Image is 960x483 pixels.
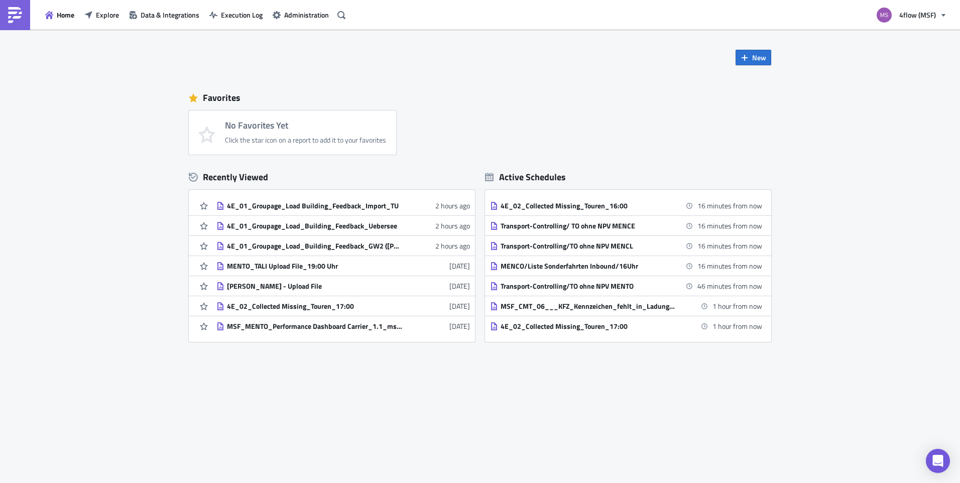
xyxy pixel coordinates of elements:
[284,10,329,20] span: Administration
[216,276,470,296] a: [PERSON_NAME] - Upload File[DATE]
[40,7,79,23] button: Home
[225,120,386,131] h4: No Favorites Yet
[501,302,676,311] div: MSF_CMT_06___KFZ_Kennzeichen_fehlt_in_Ladung_neu_17:00
[485,171,566,183] div: Active Schedules
[449,301,470,311] time: 2025-09-26T08:23:14Z
[227,221,403,230] div: 4E_01_Groupage_Load_Building_Feedback_Uebersee
[501,241,676,251] div: Transport-Controlling/TO ohne NPV MENCL
[490,196,762,215] a: 4E_02_Collected Missing_Touren_16:0016 minutes from now
[216,196,470,215] a: 4E_01_Groupage_Load Building_Feedback_Import_TU2 hours ago
[501,282,676,291] div: Transport-Controlling/TO ohne NPV MENTO
[697,220,762,231] time: 2025-09-30 16:00
[221,10,263,20] span: Execution Log
[216,236,470,256] a: 4E_01_Groupage_Load_Building_Feedback_GW2 ([PERSON_NAME] - Verfrühte Anlieferung))2 hours ago
[490,296,762,316] a: MSF_CMT_06___KFZ_Kennzeichen_fehlt_in_Ladung_neu_17:001 hour from now
[697,281,762,291] time: 2025-09-30 16:30
[501,221,676,230] div: Transport-Controlling/ TO ohne NPV MENCE
[227,201,403,210] div: 4E_01_Groupage_Load Building_Feedback_Import_TU
[712,301,762,311] time: 2025-09-30 17:00
[227,322,403,331] div: MSF_MENTO_Performance Dashboard Carrier_1.1_msf_planning_mit TDL Abrechnung - All Carriers (Witho...
[490,256,762,276] a: MENCO/Liste Sonderfahrten Inbound/16Uhr16 minutes from now
[926,449,950,473] div: Open Intercom Messenger
[227,302,403,311] div: 4E_02_Collected Missing_Touren_17:00
[96,10,119,20] span: Explore
[227,262,403,271] div: MENTO_TALI Upload File_19:00 Uhr
[204,7,268,23] button: Execution Log
[79,7,124,23] button: Explore
[490,236,762,256] a: Transport-Controlling/TO ohne NPV MENCL16 minutes from now
[216,216,470,235] a: 4E_01_Groupage_Load_Building_Feedback_Uebersee2 hours ago
[501,201,676,210] div: 4E_02_Collected Missing_Touren_16:00
[899,10,936,20] span: 4flow (MSF)
[712,321,762,331] time: 2025-09-30 17:00
[435,240,470,251] time: 2025-09-30T11:30:05Z
[449,261,470,271] time: 2025-09-29T06:41:30Z
[697,240,762,251] time: 2025-09-30 16:00
[189,90,771,105] div: Favorites
[57,10,74,20] span: Home
[7,7,23,23] img: PushMetrics
[227,282,403,291] div: [PERSON_NAME] - Upload File
[490,276,762,296] a: Transport-Controlling/TO ohne NPV MENTO46 minutes from now
[141,10,199,20] span: Data & Integrations
[736,50,771,65] button: New
[216,316,470,336] a: MSF_MENTO_Performance Dashboard Carrier_1.1_msf_planning_mit TDL Abrechnung - All Carriers (Witho...
[268,7,334,23] button: Administration
[449,321,470,331] time: 2025-09-25T08:22:26Z
[490,216,762,235] a: Transport-Controlling/ TO ohne NPV MENCE16 minutes from now
[216,256,470,276] a: MENTO_TALI Upload File_19:00 Uhr[DATE]
[501,322,676,331] div: 4E_02_Collected Missing_Touren_17:00
[124,7,204,23] button: Data & Integrations
[871,4,952,26] button: 4flow (MSF)
[752,52,766,63] span: New
[876,7,893,24] img: Avatar
[189,170,475,185] div: Recently Viewed
[697,261,762,271] time: 2025-09-30 16:00
[490,316,762,336] a: 4E_02_Collected Missing_Touren_17:001 hour from now
[501,262,676,271] div: MENCO/Liste Sonderfahrten Inbound/16Uhr
[435,200,470,211] time: 2025-09-30T11:38:52Z
[697,200,762,211] time: 2025-09-30 16:00
[449,281,470,291] time: 2025-09-29T06:41:13Z
[227,241,403,251] div: 4E_01_Groupage_Load_Building_Feedback_GW2 ([PERSON_NAME] - Verfrühte Anlieferung))
[216,296,470,316] a: 4E_02_Collected Missing_Touren_17:00[DATE]
[435,220,470,231] time: 2025-09-30T11:30:38Z
[225,136,386,145] div: Click the star icon on a report to add it to your favorites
